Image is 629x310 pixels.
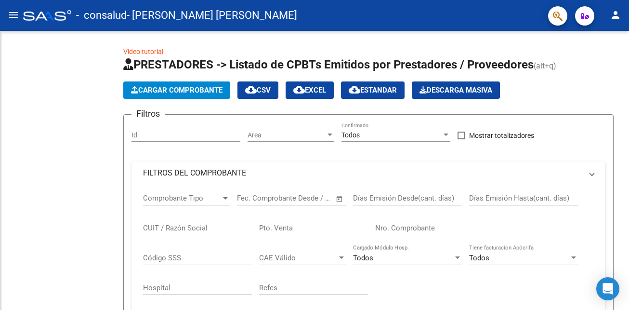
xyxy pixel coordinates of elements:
button: Estandar [341,81,405,99]
span: Todos [469,254,489,262]
button: Descarga Masiva [412,81,500,99]
span: (alt+q) [534,61,556,70]
h3: Filtros [131,107,165,121]
mat-icon: menu [8,9,19,21]
span: EXCEL [293,86,326,94]
span: Estandar [349,86,397,94]
span: PRESTADORES -> Listado de CPBTs Emitidos por Prestadores / Proveedores [123,58,534,71]
a: Video tutorial [123,48,163,55]
span: - [PERSON_NAME] [PERSON_NAME] [127,5,297,26]
mat-icon: cloud_download [293,84,305,95]
span: Area [248,131,326,139]
mat-panel-title: FILTROS DEL COMPROBANTE [143,168,582,178]
button: CSV [237,81,278,99]
div: Open Intercom Messenger [596,277,619,300]
input: End date [277,194,324,202]
mat-expansion-panel-header: FILTROS DEL COMPROBANTE [131,162,605,185]
app-download-masive: Descarga masiva de comprobantes (adjuntos) [412,81,500,99]
span: CSV [245,86,271,94]
mat-icon: cloud_download [349,84,360,95]
span: Comprobante Tipo [143,194,221,202]
span: Todos [353,254,373,262]
input: Start date [237,194,268,202]
button: Open calendar [334,193,345,204]
button: EXCEL [286,81,334,99]
mat-icon: cloud_download [245,84,257,95]
mat-icon: person [610,9,621,21]
button: Cargar Comprobante [123,81,230,99]
span: Todos [341,131,360,139]
span: Mostrar totalizadores [469,130,534,141]
span: - consalud [76,5,127,26]
span: CAE Válido [259,254,337,262]
span: Descarga Masiva [419,86,492,94]
span: Cargar Comprobante [131,86,223,94]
